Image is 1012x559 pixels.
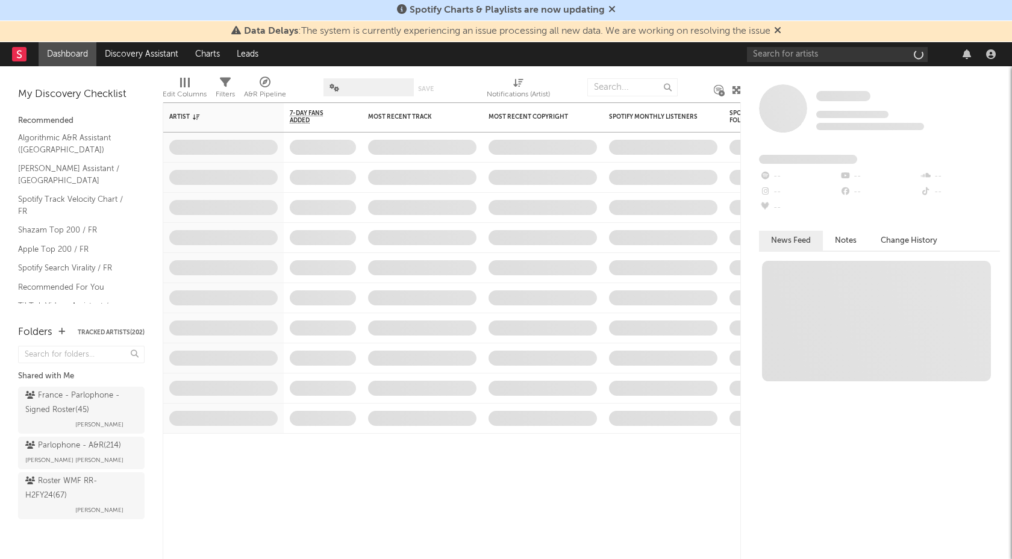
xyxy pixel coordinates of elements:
button: Change History [869,231,949,251]
button: Tracked Artists(202) [78,329,145,336]
div: Roster WMF RR-H2FY24 ( 67 ) [25,474,134,503]
div: Filters [216,87,235,102]
div: A&R Pipeline [244,87,286,102]
button: Notes [823,231,869,251]
a: Recommended For You [18,281,133,294]
span: Fans Added by Platform [759,155,857,164]
span: [PERSON_NAME] [75,417,123,432]
div: Shared with Me [18,369,145,384]
div: -- [839,184,919,200]
div: Edit Columns [163,72,207,107]
span: Spotify Charts & Playlists are now updating [410,5,605,15]
div: France - Parlophone - Signed Roster ( 45 ) [25,389,134,417]
a: Leads [228,42,267,66]
a: France - Parlophone - Signed Roster(45)[PERSON_NAME] [18,387,145,434]
div: Most Recent Copyright [489,113,579,120]
a: Shazam Top 200 / FR [18,223,133,237]
a: Roster WMF RR-H2FY24(67)[PERSON_NAME] [18,472,145,519]
div: -- [759,200,839,216]
span: Some Artist [816,91,870,101]
div: Notifications (Artist) [487,87,550,102]
span: Data Delays [244,27,298,36]
a: TikTok Videos Assistant / [GEOGRAPHIC_DATA] [18,299,133,324]
input: Search for folders... [18,346,145,363]
a: Charts [187,42,228,66]
div: Most Recent Track [368,113,458,120]
input: Search for artists [747,47,928,62]
button: News Feed [759,231,823,251]
div: -- [759,169,839,184]
div: A&R Pipeline [244,72,286,107]
span: [PERSON_NAME] [75,503,123,517]
div: Recommended [18,114,145,128]
a: Discovery Assistant [96,42,187,66]
span: Tracking Since: [DATE] [816,111,889,118]
span: Dismiss [774,27,781,36]
a: Parlophone - A&R(214)[PERSON_NAME] [PERSON_NAME] [18,437,145,469]
a: Spotify Search Virality / FR [18,261,133,275]
div: -- [759,184,839,200]
span: [PERSON_NAME] [PERSON_NAME] [25,453,123,467]
div: My Discovery Checklist [18,87,145,102]
div: Filters [216,72,235,107]
div: -- [920,184,1000,200]
a: Algorithmic A&R Assistant ([GEOGRAPHIC_DATA]) [18,131,133,156]
span: : The system is currently experiencing an issue processing all new data. We are working on resolv... [244,27,770,36]
div: -- [920,169,1000,184]
div: Spotify Monthly Listeners [609,113,699,120]
div: -- [839,169,919,184]
a: Spotify Track Velocity Chart / FR [18,193,133,217]
button: Save [418,86,434,92]
div: Artist [169,113,260,120]
span: 7-Day Fans Added [290,110,338,124]
div: Edit Columns [163,87,207,102]
a: Dashboard [39,42,96,66]
a: [PERSON_NAME] Assistant / [GEOGRAPHIC_DATA] [18,162,133,187]
div: Notifications (Artist) [487,72,550,107]
div: Spotify Followers [729,110,772,124]
span: 0 fans last week [816,123,924,130]
span: Dismiss [608,5,616,15]
div: Parlophone - A&R ( 214 ) [25,439,121,453]
a: Apple Top 200 / FR [18,243,133,256]
a: Some Artist [816,90,870,102]
div: Folders [18,325,52,340]
input: Search... [587,78,678,96]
